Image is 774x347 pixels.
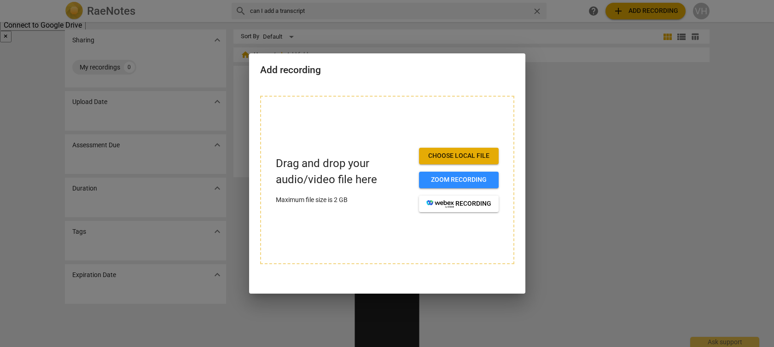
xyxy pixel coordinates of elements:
[260,64,514,76] h2: Add recording
[419,196,499,212] button: recording
[419,172,499,188] button: Zoom recording
[276,195,412,205] p: Maximum file size is 2 GB
[426,175,491,185] span: Zoom recording
[426,199,491,208] span: recording
[419,148,499,164] button: Choose local file
[426,151,491,161] span: Choose local file
[276,156,412,188] p: Drag and drop your audio/video file here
